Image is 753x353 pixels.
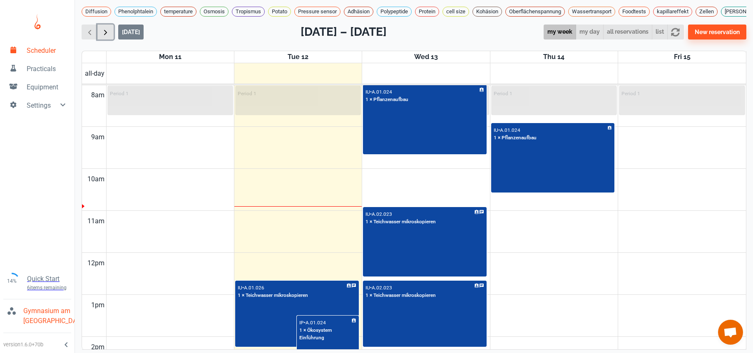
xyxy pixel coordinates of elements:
[500,127,520,133] p: A.01.024
[299,320,306,326] p: IP •
[268,7,291,17] div: Potato
[654,7,692,16] span: kapillareffekt
[82,25,98,40] button: Previous week
[268,7,291,16] span: Potato
[696,7,718,17] div: Zellen
[83,69,106,79] span: all-day
[443,7,469,16] span: cell size
[110,91,129,96] p: Period 1
[372,211,392,217] p: A.02.023
[200,7,228,16] span: Osmosis
[365,211,372,217] p: IU •
[115,7,157,16] span: Phenolphtalein
[82,7,111,16] span: Diffusion
[232,7,264,16] span: Tropismus
[86,211,106,232] div: 11am
[603,25,652,40] button: all reservations
[413,51,440,63] a: August 13, 2025
[494,127,500,133] p: IU •
[82,7,111,17] div: Diffusion
[118,25,144,39] button: [DATE]
[415,7,439,16] span: Protein
[472,7,502,17] div: Kohäsion
[652,25,668,40] button: list
[377,7,412,17] div: Polypeptide
[365,285,372,291] p: IU •
[365,89,372,95] p: IU •
[568,7,615,17] div: Wassertransport
[238,91,256,96] p: Period 1
[89,85,106,106] div: 8am
[344,7,373,17] div: Adhäsion
[244,285,264,291] p: A.01.026
[653,7,692,17] div: kapillareffekt
[494,134,537,142] p: 1 × Pflanzenaufbau
[161,7,196,16] span: temperature
[301,23,387,41] h2: [DATE] – [DATE]
[544,25,576,40] button: my week
[200,7,229,17] div: Osmosis
[619,7,649,16] span: Foodtests
[621,91,640,96] p: Period 1
[672,51,692,63] a: August 15, 2025
[157,51,183,63] a: August 11, 2025
[473,7,502,16] span: Kohäsion
[372,89,392,95] p: A.01.024
[114,7,157,17] div: Phenolphtalein
[295,7,340,16] span: Pressure sensor
[718,320,743,345] a: Chat öffnen
[86,253,106,274] div: 12pm
[494,91,512,96] p: Period 1
[505,7,565,17] div: Oberflächenspannung
[696,7,717,16] span: Zellen
[232,7,265,17] div: Tropismus
[688,25,746,39] button: New reservation
[306,320,326,326] p: A.01.024
[667,25,683,40] button: refresh
[365,96,408,104] p: 1 × Pflanzenaufbau
[238,285,244,291] p: IU •
[377,7,411,16] span: Polypeptide
[506,7,564,16] span: Oberflächenspannung
[294,7,340,17] div: Pressure sensor
[160,7,196,17] div: temperature
[299,327,356,342] p: 1 × Ökosystem Einführung
[89,127,106,148] div: 9am
[542,51,566,63] a: August 14, 2025
[97,25,114,40] button: Next week
[619,7,650,17] div: Foodtests
[238,292,308,299] p: 1 × Teichwasser mikroskopieren
[86,169,106,190] div: 10am
[286,51,310,63] a: August 12, 2025
[569,7,615,16] span: Wassertransport
[576,25,604,40] button: my day
[365,218,436,226] p: 1 × Teichwasser mikroskopieren
[89,295,106,316] div: 1pm
[415,7,439,17] div: Protein
[372,285,392,291] p: A.02.023
[442,7,469,17] div: cell size
[344,7,373,16] span: Adhäsion
[365,292,436,299] p: 1 × Teichwasser mikroskopieren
